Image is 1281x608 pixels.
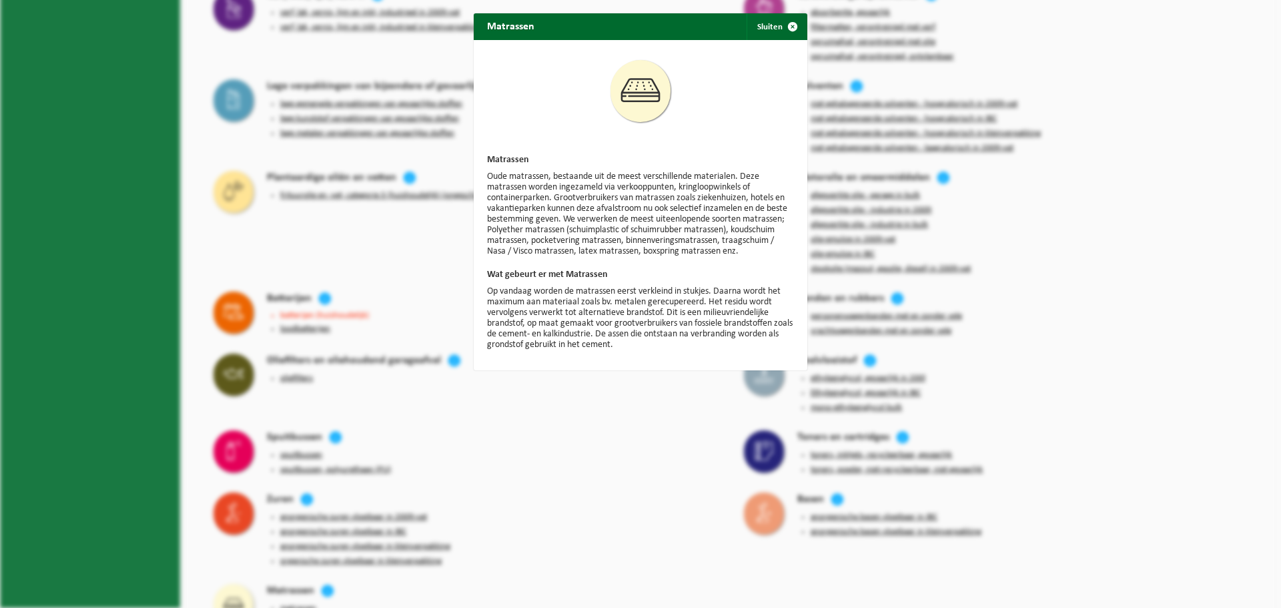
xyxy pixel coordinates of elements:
p: Oude matrassen, bestaande uit de meest verschillende materialen. Deze matrassen worden ingezameld... [487,172,794,257]
p: Op vandaag worden de matrassen eerst verkleind in stukjes. Daarna wordt het maximum aan materiaal... [487,286,794,350]
h3: Matrassen [487,156,794,165]
h3: Wat gebeurt er met Matrassen [487,270,794,280]
button: Sluiten [747,13,806,40]
h2: Matrassen [474,13,548,39]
